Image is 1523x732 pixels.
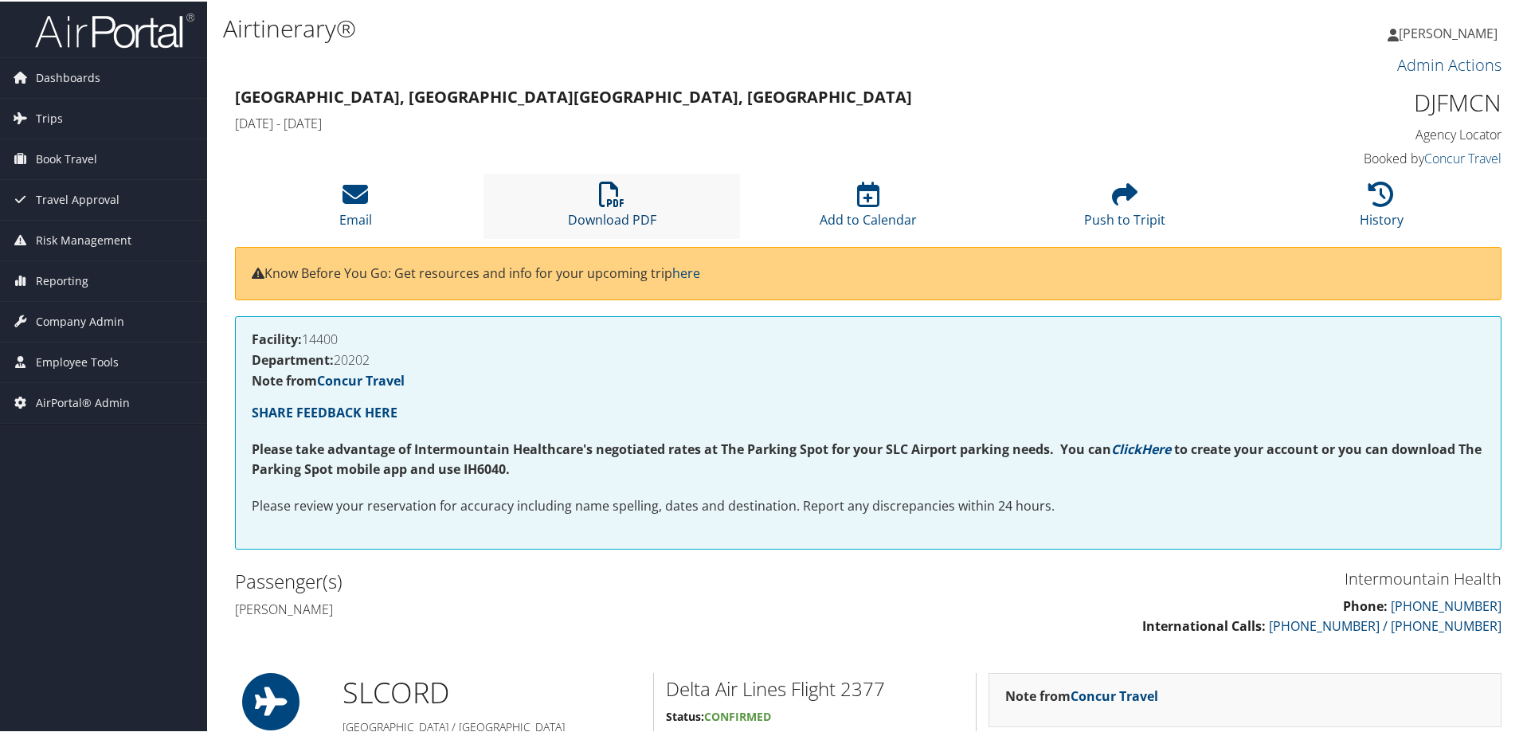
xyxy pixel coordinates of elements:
strong: [GEOGRAPHIC_DATA], [GEOGRAPHIC_DATA] [GEOGRAPHIC_DATA], [GEOGRAPHIC_DATA] [235,84,912,106]
a: [PERSON_NAME] [1388,8,1513,56]
a: Concur Travel [1424,148,1501,166]
a: History [1360,189,1404,227]
a: Here [1141,439,1171,456]
a: [PHONE_NUMBER] [1391,596,1501,613]
p: Know Before You Go: Get resources and info for your upcoming trip [252,262,1485,283]
span: Trips [36,97,63,137]
strong: Facility: [252,329,302,346]
span: [PERSON_NAME] [1399,23,1498,41]
h1: SLC ORD [343,671,641,711]
a: Concur Travel [317,370,405,388]
a: Concur Travel [1071,686,1158,703]
a: Admin Actions [1397,53,1501,74]
h1: Airtinerary® [223,10,1083,44]
h4: Booked by [1203,148,1501,166]
span: Company Admin [36,300,124,340]
strong: Status: [666,707,704,722]
a: Add to Calendar [820,189,917,227]
a: Push to Tripit [1084,189,1165,227]
p: Please review your reservation for accuracy including name spelling, dates and destination. Repor... [252,495,1485,515]
h2: Delta Air Lines Flight 2377 [666,674,964,701]
span: Employee Tools [36,341,119,381]
strong: Department: [252,350,334,367]
img: airportal-logo.png [35,10,194,48]
a: [PHONE_NUMBER] / [PHONE_NUMBER] [1269,616,1501,633]
a: Download PDF [568,189,656,227]
h3: Intermountain Health [880,566,1501,589]
a: Email [339,189,372,227]
strong: Note from [1005,686,1158,703]
strong: Phone: [1343,596,1388,613]
strong: International Calls: [1142,616,1266,633]
h4: Agency Locator [1203,124,1501,142]
strong: Please take advantage of Intermountain Healthcare's negotiated rates at The Parking Spot for your... [252,439,1111,456]
span: Risk Management [36,219,131,259]
span: Travel Approval [36,178,119,218]
a: Click [1111,439,1141,456]
h1: DJFMCN [1203,84,1501,118]
a: here [672,263,700,280]
strong: Note from [252,370,405,388]
span: Book Travel [36,138,97,178]
h4: [DATE] - [DATE] [235,113,1179,131]
h2: Passenger(s) [235,566,856,593]
span: Confirmed [704,707,771,722]
h4: 20202 [252,352,1485,365]
h4: 14400 [252,331,1485,344]
a: SHARE FEEDBACK HERE [252,402,397,420]
span: Dashboards [36,57,100,96]
span: AirPortal® Admin [36,382,130,421]
h4: [PERSON_NAME] [235,599,856,617]
span: Reporting [36,260,88,299]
